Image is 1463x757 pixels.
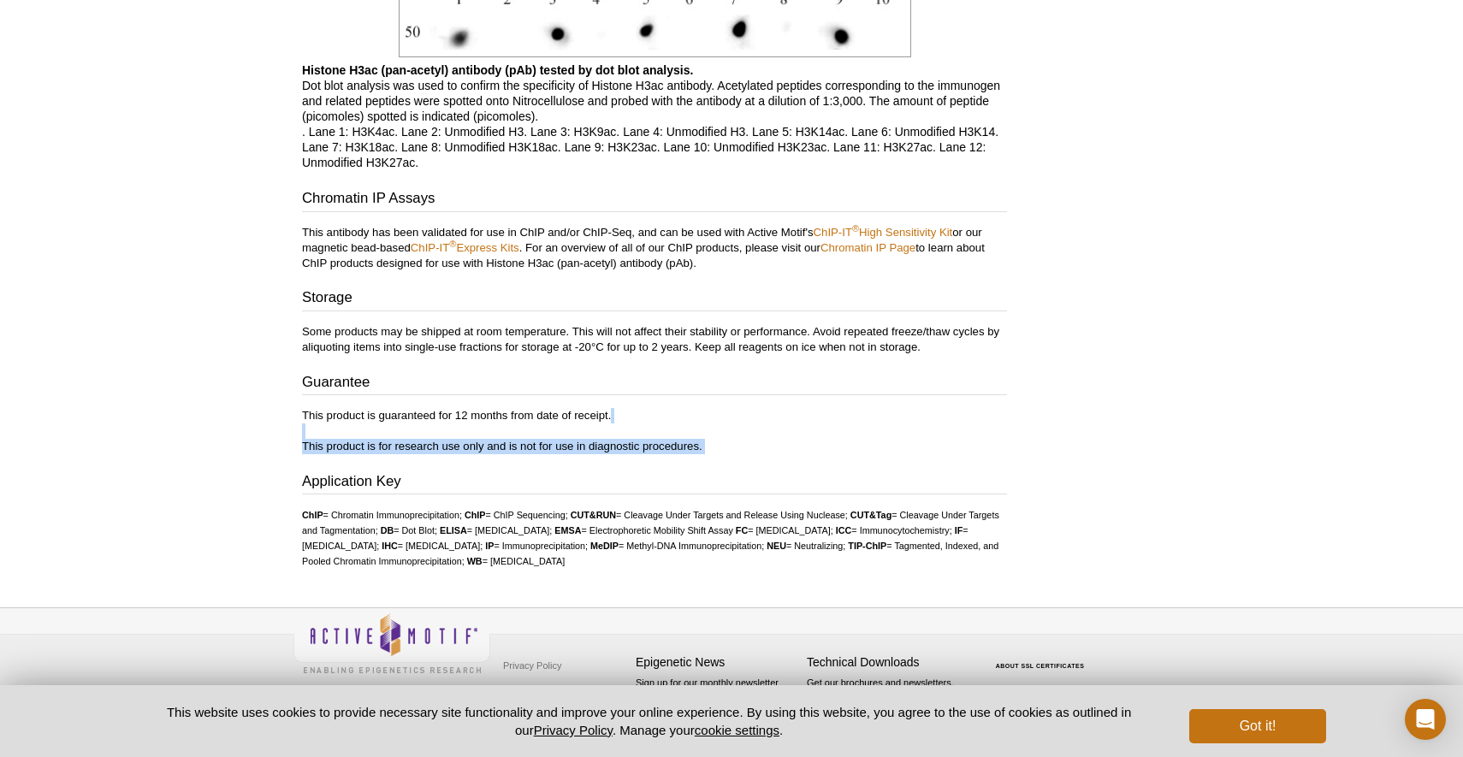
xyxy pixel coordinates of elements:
[554,525,581,535] strong: EMSA
[1189,709,1326,743] button: Got it!
[852,222,859,233] sup: ®
[302,225,1007,271] p: This antibody has been validated for use in ChIP and/or ChIP-Seq, and can be used with Active Mot...
[381,525,437,535] li: = Dot Blot;
[485,541,588,551] li: = Immunoprecipitation;
[411,241,519,254] a: ChIP-IT®Express Kits
[736,525,748,535] strong: FC
[467,556,483,566] strong: WB
[302,408,1007,454] p: This product is guaranteed for 12 months from date of receipt. This product is for research use o...
[820,241,915,254] a: Chromatin IP Page
[978,638,1106,676] table: Click to Verify - This site chose Symantec SSL for secure e-commerce and confidential communicati...
[499,653,566,678] a: Privacy Policy
[440,525,552,535] li: = [MEDICAL_DATA];
[302,471,1007,495] h3: Application Key
[1405,699,1446,740] div: Open Intercom Messenger
[467,556,566,566] li: = [MEDICAL_DATA]
[381,525,394,535] strong: DB
[302,62,1007,170] p: Dot blot analysis was used to confirm the specificity of Histone H3ac antibody. Acetylated peptid...
[302,188,1007,212] h3: Chromatin IP Assays
[499,678,589,704] a: Terms & Conditions
[485,541,494,551] strong: IP
[736,525,833,535] li: = [MEDICAL_DATA];
[590,541,764,551] li: = Methyl-DNA Immunoprecipitation;
[534,723,613,737] a: Privacy Policy
[955,525,963,535] strong: IF
[302,287,1007,311] h3: Storage
[850,510,891,520] strong: CUT&Tag
[302,510,323,520] strong: ChIP
[302,63,693,77] b: Histone H3ac (pan-acetyl) antibody (pAb) tested by dot blot analysis.
[767,541,845,551] li: = Neutralizing;
[836,525,852,535] strong: ICC
[465,510,568,520] li: = ChIP Sequencing;
[836,525,952,535] li: = Immunocytochemistry;
[590,541,619,551] strong: MeDIP
[449,238,456,248] sup: ®
[814,226,953,239] a: ChIP-IT®High Sensitivity Kit
[695,723,779,737] button: cookie settings
[302,510,462,520] li: = Chromatin Immunoprecipitation;
[636,676,798,734] p: Sign up for our monthly newsletter highlighting recent publications in the field of epigenetics.
[767,541,786,551] strong: NEU
[465,510,486,520] strong: ChIP
[848,541,886,551] strong: TIP-ChIP
[382,541,483,551] li: = [MEDICAL_DATA];
[807,676,969,719] p: Get our brochures and newsletters, or request them by mail.
[302,324,1007,355] p: Some products may be shipped at room temperature. This will not affect their stability or perform...
[302,510,999,535] li: = Cleavage Under Targets and Tagmentation;
[807,655,969,670] h4: Technical Downloads
[382,541,398,551] strong: IHC
[636,655,798,670] h4: Epigenetic News
[302,372,1007,396] h3: Guarantee
[554,525,733,535] li: = Electrophoretic Mobility Shift Assay
[440,525,467,535] strong: ELISA
[293,608,490,677] img: Active Motif,
[137,703,1161,739] p: This website uses cookies to provide necessary site functionality and improve your online experie...
[571,510,848,520] li: = Cleavage Under Targets and Release Using Nuclease;
[996,663,1085,669] a: ABOUT SSL CERTIFICATES
[571,510,616,520] strong: CUT&RUN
